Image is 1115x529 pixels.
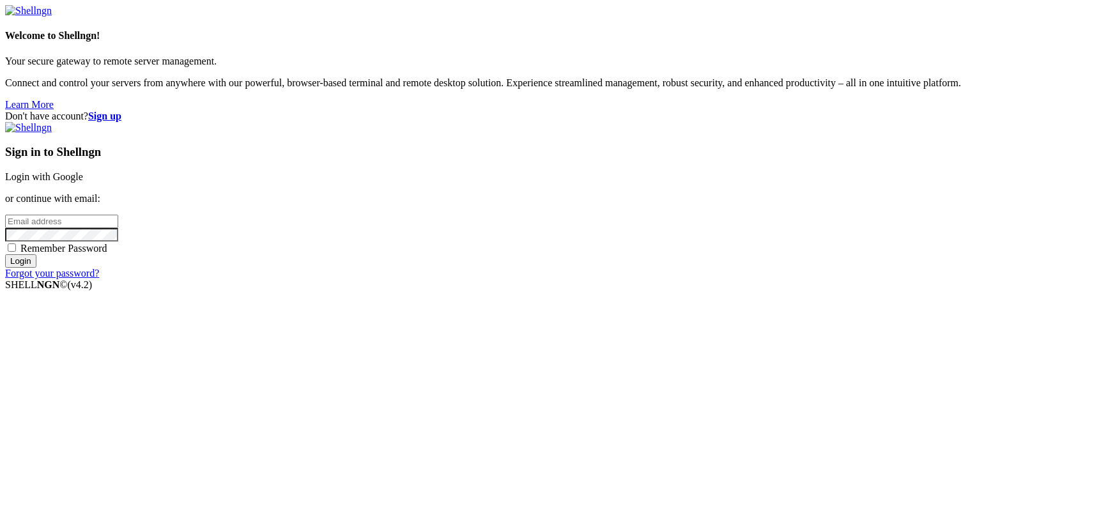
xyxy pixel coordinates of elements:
p: Connect and control your servers from anywhere with our powerful, browser-based terminal and remo... [5,77,1110,89]
span: Remember Password [20,243,107,254]
a: Learn More [5,99,54,110]
span: SHELL © [5,279,92,290]
img: Shellngn [5,122,52,134]
a: Login with Google [5,171,83,182]
input: Remember Password [8,243,16,252]
input: Login [5,254,36,268]
span: 4.2.0 [68,279,93,290]
a: Forgot your password? [5,268,99,279]
div: Don't have account? [5,111,1110,122]
h4: Welcome to Shellngn! [5,30,1110,42]
p: or continue with email: [5,193,1110,204]
p: Your secure gateway to remote server management. [5,56,1110,67]
a: Sign up [88,111,121,121]
img: Shellngn [5,5,52,17]
b: NGN [37,279,60,290]
h3: Sign in to Shellngn [5,145,1110,159]
input: Email address [5,215,118,228]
